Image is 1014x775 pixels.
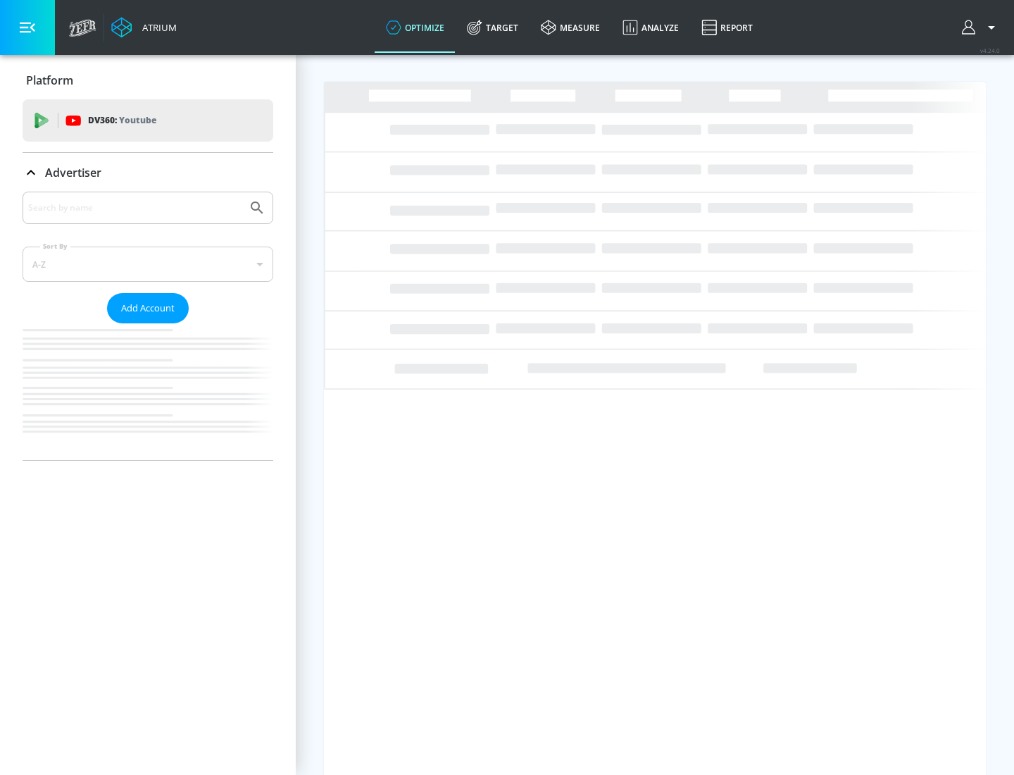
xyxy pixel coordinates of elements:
[28,199,242,217] input: Search by name
[456,2,530,53] a: Target
[40,242,70,251] label: Sort By
[690,2,764,53] a: Report
[375,2,456,53] a: optimize
[23,153,273,192] div: Advertiser
[45,165,101,180] p: Advertiser
[611,2,690,53] a: Analyze
[111,17,177,38] a: Atrium
[23,323,273,460] nav: list of Advertiser
[23,192,273,460] div: Advertiser
[980,46,1000,54] span: v 4.24.0
[26,73,73,88] p: Platform
[137,21,177,34] div: Atrium
[88,113,156,128] p: DV360:
[23,247,273,282] div: A-Z
[23,99,273,142] div: DV360: Youtube
[121,300,175,316] span: Add Account
[530,2,611,53] a: measure
[107,293,189,323] button: Add Account
[119,113,156,128] p: Youtube
[23,61,273,100] div: Platform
